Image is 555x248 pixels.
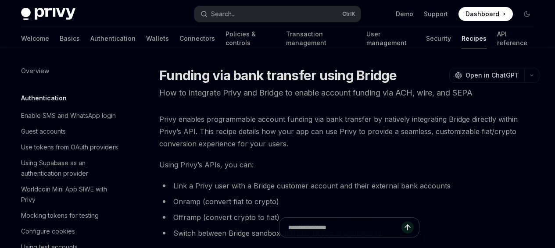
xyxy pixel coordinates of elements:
[21,8,75,20] img: dark logo
[21,93,67,103] h5: Authentication
[426,28,451,49] a: Security
[194,6,361,22] button: Search...CtrlK
[211,9,236,19] div: Search...
[159,67,397,83] h1: Funding via bank transfer using Bridge
[90,28,136,49] a: Authentication
[14,124,126,139] a: Guest accounts
[286,28,355,49] a: Transaction management
[342,11,355,18] span: Ctrl K
[14,63,126,79] a: Overview
[146,28,169,49] a: Wallets
[21,110,116,121] div: Enable SMS and WhatsApp login
[366,28,416,49] a: User management
[396,10,413,18] a: Demo
[159,113,539,150] span: Privy enables programmable account funding via bank transfer by natively integrating Bridge direc...
[60,28,80,49] a: Basics
[159,211,539,223] li: Offramp (convert crypto to fiat)
[14,181,126,208] a: Worldcoin Mini App SIWE with Privy
[14,223,126,239] a: Configure cookies
[14,208,126,223] a: Mocking tokens for testing
[465,10,499,18] span: Dashboard
[401,221,414,234] button: Send message
[424,10,448,18] a: Support
[159,195,539,208] li: Onramp (convert fiat to crypto)
[159,180,539,192] li: Link a Privy user with a Bridge customer account and their external bank accounts
[226,28,276,49] a: Policies & controls
[21,210,99,221] div: Mocking tokens for testing
[21,28,49,49] a: Welcome
[14,108,126,124] a: Enable SMS and WhatsApp login
[21,184,121,205] div: Worldcoin Mini App SIWE with Privy
[288,218,401,237] input: Ask a question...
[159,159,539,171] span: Using Privy’s APIs, you can:
[21,142,118,152] div: Use tokens from OAuth providers
[14,155,126,181] a: Using Supabase as an authentication provider
[21,158,121,179] div: Using Supabase as an authentication provider
[21,126,66,137] div: Guest accounts
[21,226,75,237] div: Configure cookies
[520,7,534,21] button: Toggle dark mode
[159,87,539,99] p: How to integrate Privy and Bridge to enable account funding via ACH, wire, and SEPA
[497,28,534,49] a: API reference
[462,28,487,49] a: Recipes
[179,28,215,49] a: Connectors
[449,68,524,83] button: Open in ChatGPT
[458,7,513,21] a: Dashboard
[14,139,126,155] a: Use tokens from OAuth providers
[465,71,519,80] span: Open in ChatGPT
[21,66,49,76] div: Overview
